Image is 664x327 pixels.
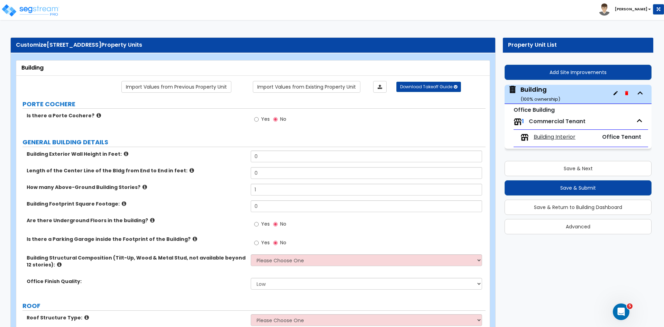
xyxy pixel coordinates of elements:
[508,85,560,103] span: Building
[520,96,560,102] small: ( 100 % ownership)
[505,200,652,215] button: Save & Return to Building Dashboard
[122,201,126,206] i: click for more info!
[373,81,387,93] a: Import the dynamic attributes value through Excel sheet
[396,82,461,92] button: Download Takeoff Guide
[47,41,101,49] span: [STREET_ADDRESS]
[627,303,633,309] span: 5
[57,262,62,267] i: click for more info!
[84,315,89,320] i: click for more info!
[505,180,652,196] button: Save & Submit
[27,167,246,174] label: Length of the Center Line of the Bldg from End to End in feet:
[273,220,278,228] input: No
[505,65,652,80] button: Add Site Improvements
[400,84,452,90] span: Download Takeoff Guide
[27,278,246,285] label: Office Finish Quality:
[27,200,246,207] label: Building Footprint Square Footage:
[273,116,278,123] input: No
[508,41,648,49] div: Property Unit List
[27,254,246,268] label: Building Structural Composition (Tilt-Up, Wood & Metal Stud, not available beyond 12 stories):
[261,239,270,246] span: Yes
[613,303,629,320] iframe: Intercom live chat
[514,118,522,126] img: tenants.png
[27,236,246,243] label: Is there a Parking Garage inside the Footprint of the Building?
[508,85,517,94] img: building.svg
[261,116,270,122] span: Yes
[21,64,485,72] div: Building
[142,184,147,190] i: click for more info!
[520,85,560,103] div: Building
[254,116,259,123] input: Yes
[193,236,197,242] i: click for more info!
[22,301,486,310] label: ROOF
[602,133,641,141] span: Office Tenant
[514,106,555,114] small: Office Building
[27,151,246,157] label: Building Exterior Wall Height in Feet:
[124,151,128,156] i: click for more info!
[280,220,286,227] span: No
[505,161,652,176] button: Save & Next
[261,220,270,227] span: Yes
[534,133,575,141] span: Building Interior
[190,168,194,173] i: click for more info!
[16,41,490,49] div: Customize Property Units
[1,3,60,17] img: logo_pro_r.png
[280,116,286,122] span: No
[150,218,155,223] i: click for more info!
[280,239,286,246] span: No
[254,220,259,228] input: Yes
[27,184,246,191] label: How many Above-Ground Building Stories?
[253,81,360,93] a: Import the dynamic attribute values from existing properties.
[529,117,585,125] span: Commercial Tenant
[27,217,246,224] label: Are there Underground Floors in the building?
[522,117,524,125] span: 1
[273,239,278,247] input: No
[254,239,259,247] input: Yes
[96,113,101,118] i: click for more info!
[27,112,246,119] label: Is there a Porte Cochere?
[520,133,529,142] img: tenants.png
[22,100,486,109] label: PORTE COCHERE
[121,81,231,93] a: Import the dynamic attribute values from previous properties.
[505,219,652,234] button: Advanced
[598,3,610,16] img: avatar.png
[27,314,246,321] label: Roof Structure Type:
[22,138,486,147] label: GENERAL BUILDING DETAILS
[615,7,647,12] b: [PERSON_NAME]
